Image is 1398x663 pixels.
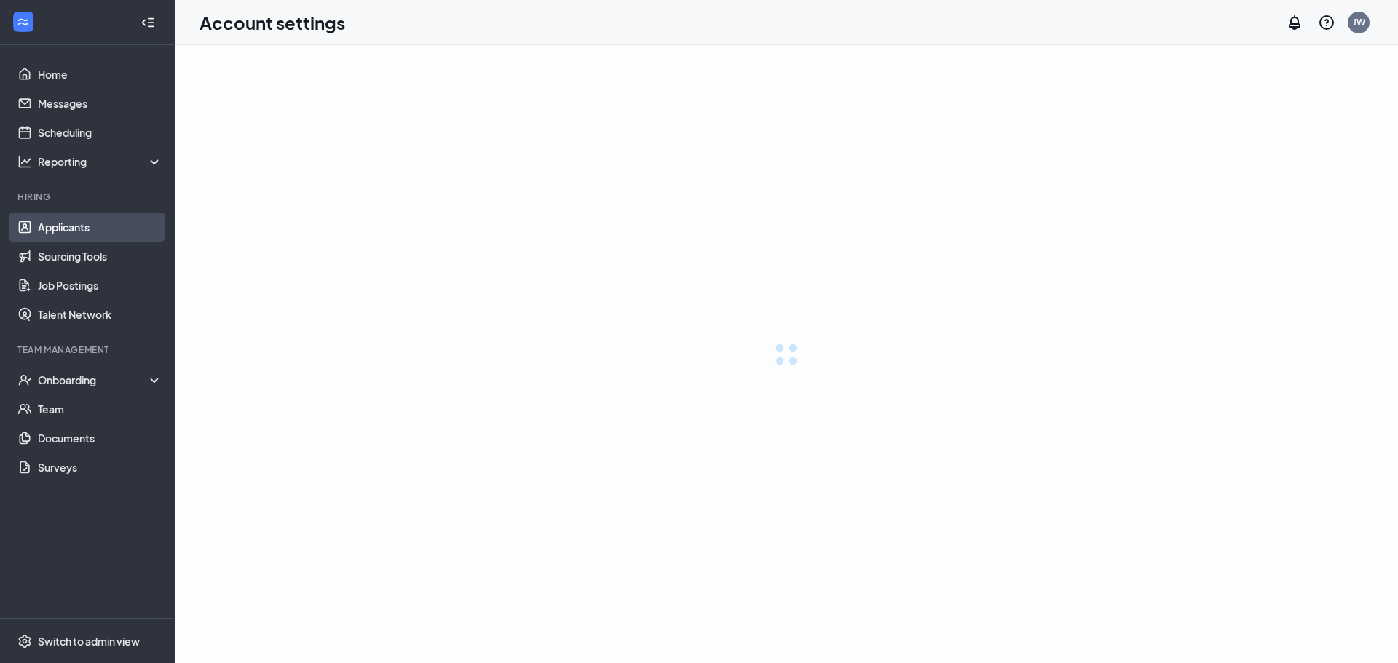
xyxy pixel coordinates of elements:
[17,634,32,648] svg: Settings
[200,10,345,35] h1: Account settings
[17,154,32,169] svg: Analysis
[1286,14,1303,31] svg: Notifications
[1318,14,1335,31] svg: QuestionInfo
[38,300,162,329] a: Talent Network
[38,424,162,453] a: Documents
[38,394,162,424] a: Team
[38,242,162,271] a: Sourcing Tools
[38,60,162,89] a: Home
[141,15,155,30] svg: Collapse
[38,373,150,387] div: Onboarding
[38,453,162,482] a: Surveys
[16,15,31,29] svg: WorkstreamLogo
[17,373,32,387] svg: UserCheck
[38,634,140,648] div: Switch to admin view
[17,344,159,356] div: Team Management
[38,154,163,169] div: Reporting
[1353,16,1365,28] div: JW
[17,191,159,203] div: Hiring
[38,89,162,118] a: Messages
[38,118,162,147] a: Scheduling
[38,213,162,242] a: Applicants
[38,271,162,300] a: Job Postings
